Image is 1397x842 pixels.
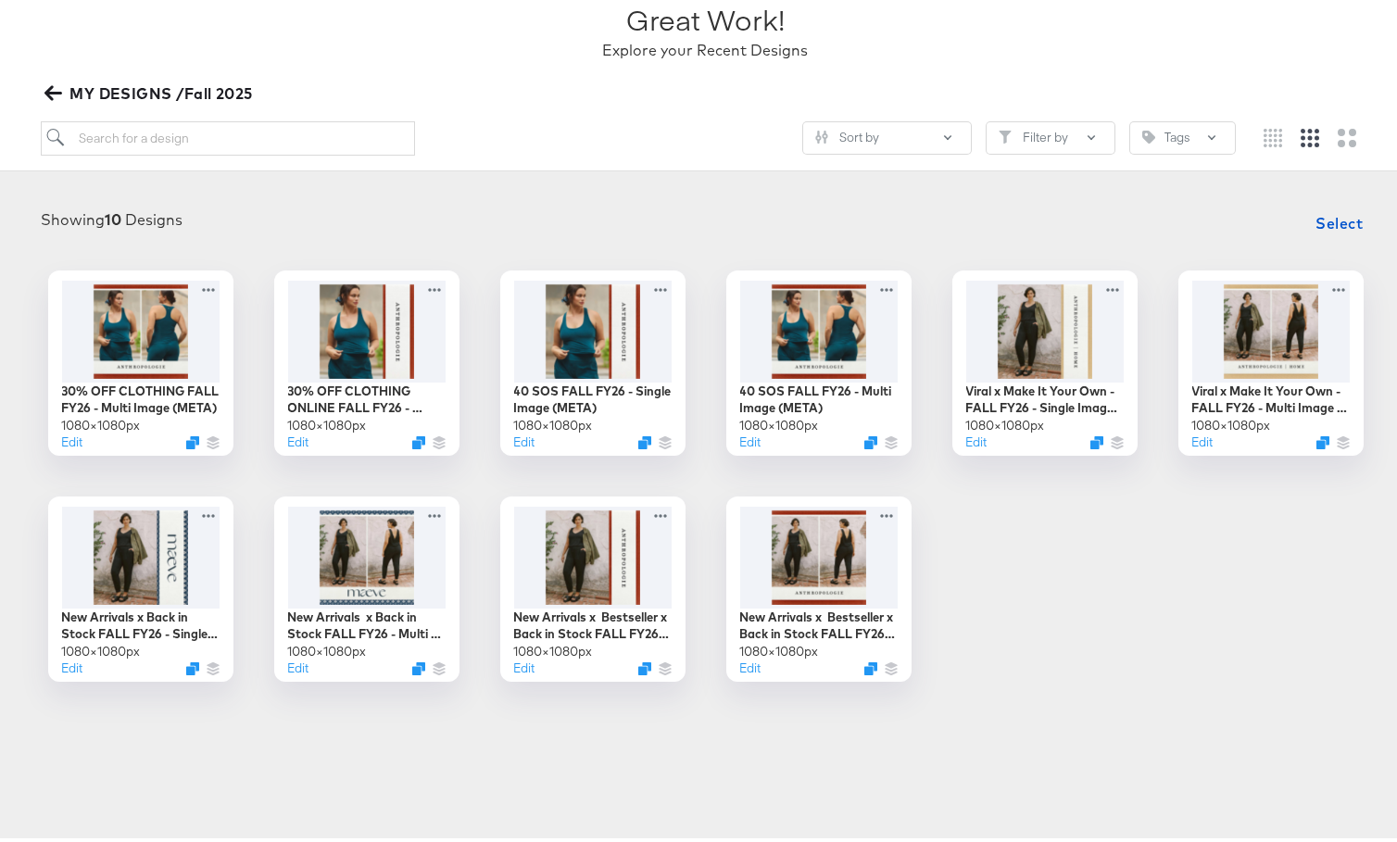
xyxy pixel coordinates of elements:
[288,656,309,673] button: Edit
[514,639,593,657] div: 1080 × 1080 px
[288,639,367,657] div: 1080 × 1080 px
[986,118,1115,151] button: FilterFilter by
[62,413,141,431] div: 1080 × 1080 px
[514,413,593,431] div: 1080 × 1080 px
[288,430,309,447] button: Edit
[1129,118,1236,151] button: TagTags
[62,379,220,413] div: 30% OFF CLOTHING FALL FY26 - Multi Image (META)
[1192,430,1214,447] button: Edit
[740,430,761,447] button: Edit
[48,77,253,103] span: MY DESIGNS /Fall 2025
[41,206,182,227] div: Showing Designs
[1178,267,1364,452] div: Viral x Make It Your Own - FALL FY26 - Multi Image (META)1080×1080pxEditDuplicate
[638,659,651,672] svg: Duplicate
[966,430,988,447] button: Edit
[186,659,199,672] svg: Duplicate
[1308,201,1370,238] button: Select
[740,656,761,673] button: Edit
[1192,379,1350,413] div: Viral x Make It Your Own - FALL FY26 - Multi Image (META)
[864,659,877,672] svg: Duplicate
[1192,413,1271,431] div: 1080 × 1080 px
[412,659,425,672] svg: Duplicate
[62,639,141,657] div: 1080 × 1080 px
[740,413,819,431] div: 1080 × 1080 px
[500,493,686,678] div: New Arrivals x Bestseller x Back in Stock FALL FY26 - Single Image (META)1080×1080pxEditDuplicate
[815,127,828,140] svg: Sliders
[288,413,367,431] div: 1080 × 1080 px
[740,605,898,639] div: New Arrivals x Bestseller x Back in Stock FALL FY26 - Multi Image (META)
[514,430,535,447] button: Edit
[412,433,425,446] svg: Duplicate
[514,379,672,413] div: 40 SOS FALL FY26 - Single Image (META)
[1315,207,1363,232] span: Select
[1264,125,1282,144] svg: Small grid
[966,379,1124,413] div: Viral x Make It Your Own - FALL FY26 - Single Image (META)
[1142,127,1155,140] svg: Tag
[48,493,233,678] div: New Arrivals x Back in Stock FALL FY26 - Single Image (META)1080×1080pxEditDuplicate
[514,656,535,673] button: Edit
[1316,433,1329,446] svg: Duplicate
[1338,125,1356,144] svg: Large grid
[966,413,1045,431] div: 1080 × 1080 px
[288,379,446,413] div: 30% OFF CLOTHING ONLINE FALL FY26 - Single Image (META)
[952,267,1138,452] div: Viral x Make It Your Own - FALL FY26 - Single Image (META)1080×1080pxEditDuplicate
[999,127,1012,140] svg: Filter
[740,639,819,657] div: 1080 × 1080 px
[802,118,972,151] button: SlidersSort by
[726,267,912,452] div: 40 SOS FALL FY26 - Multi Image (META)1080×1080pxEditDuplicate
[638,433,651,446] svg: Duplicate
[62,605,220,639] div: New Arrivals x Back in Stock FALL FY26 - Single Image (META)
[274,267,459,452] div: 30% OFF CLOTHING ONLINE FALL FY26 - Single Image (META)1080×1080pxEditDuplicate
[62,656,83,673] button: Edit
[1301,125,1319,144] svg: Medium grid
[864,433,877,446] svg: Duplicate
[500,267,686,452] div: 40 SOS FALL FY26 - Single Image (META)1080×1080pxEditDuplicate
[288,605,446,639] div: New Arrivals x Back in Stock FALL FY26 - Multi Image (META)
[48,267,233,452] div: 30% OFF CLOTHING FALL FY26 - Multi Image (META)1080×1080pxEditDuplicate
[41,77,260,103] button: MY DESIGNS /Fall 2025
[740,379,898,413] div: 40 SOS FALL FY26 - Multi Image (META)
[274,493,459,678] div: New Arrivals x Back in Stock FALL FY26 - Multi Image (META)1080×1080pxEditDuplicate
[514,605,672,639] div: New Arrivals x Bestseller x Back in Stock FALL FY26 - Single Image (META)
[105,207,121,225] strong: 10
[62,430,83,447] button: Edit
[186,433,199,446] svg: Duplicate
[41,118,415,152] input: Search for a design
[603,36,809,57] div: Explore your Recent Designs
[726,493,912,678] div: New Arrivals x Bestseller x Back in Stock FALL FY26 - Multi Image (META)1080×1080pxEditDuplicate
[1090,433,1103,446] svg: Duplicate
